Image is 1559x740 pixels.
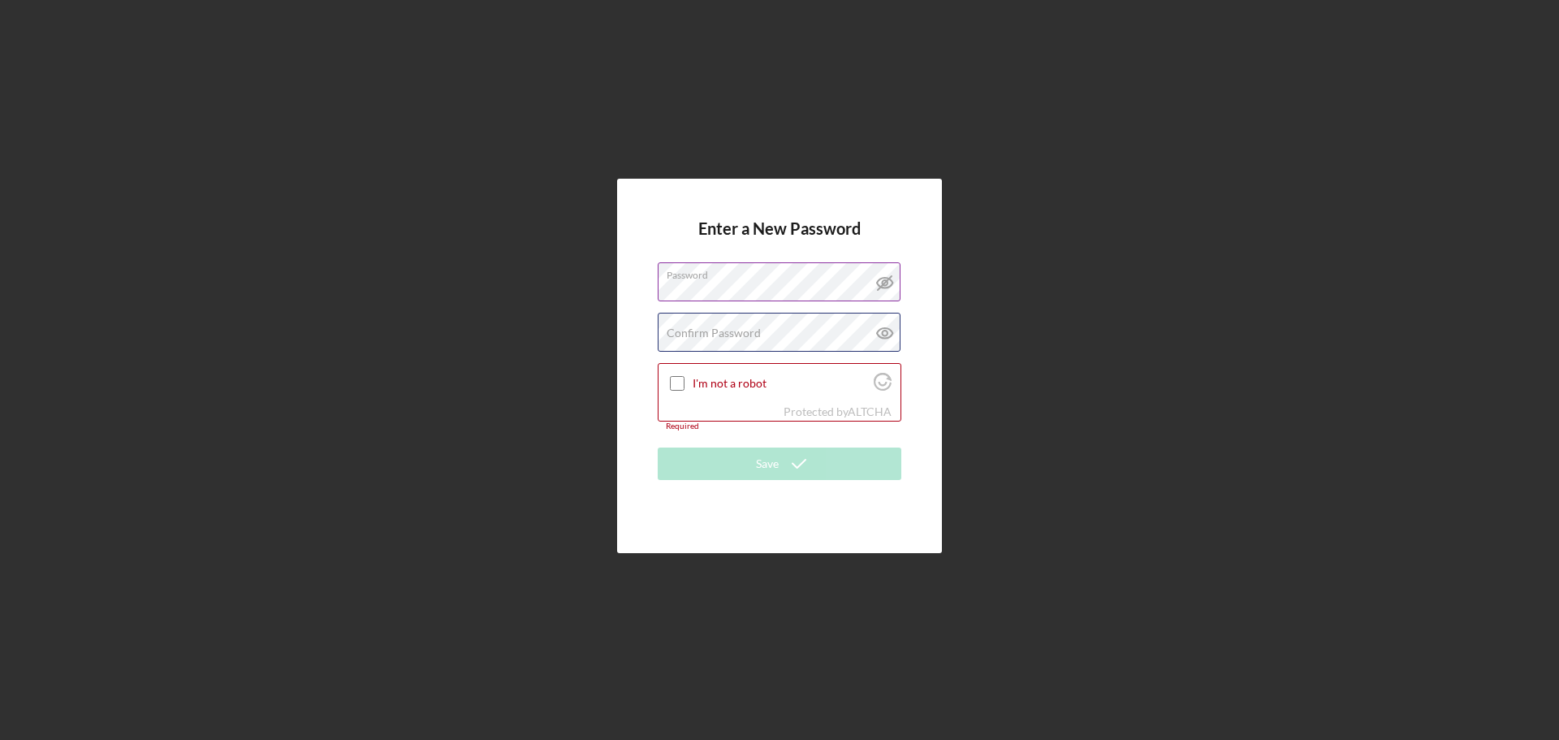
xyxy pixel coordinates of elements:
[658,422,901,431] div: Required
[693,377,869,390] label: I'm not a robot
[874,379,892,393] a: Visit Altcha.org
[658,448,901,480] button: Save
[667,327,761,340] label: Confirm Password
[784,405,892,418] div: Protected by
[667,263,900,281] label: Password
[848,405,892,418] a: Visit Altcha.org
[756,448,779,480] div: Save
[698,219,861,262] h4: Enter a New Password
